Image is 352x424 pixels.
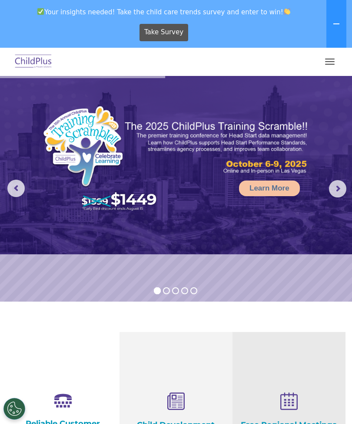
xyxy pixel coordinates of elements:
[144,25,183,40] span: Take Survey
[139,24,189,41] a: Take Survey
[239,181,300,196] a: Learn More
[37,8,44,15] img: ✅
[3,398,25,420] button: Cookies Settings
[284,8,290,15] img: 👏
[13,52,54,72] img: ChildPlus by Procare Solutions
[3,3,325,20] span: Your insights needed! Take the child care trends survey and enter to win!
